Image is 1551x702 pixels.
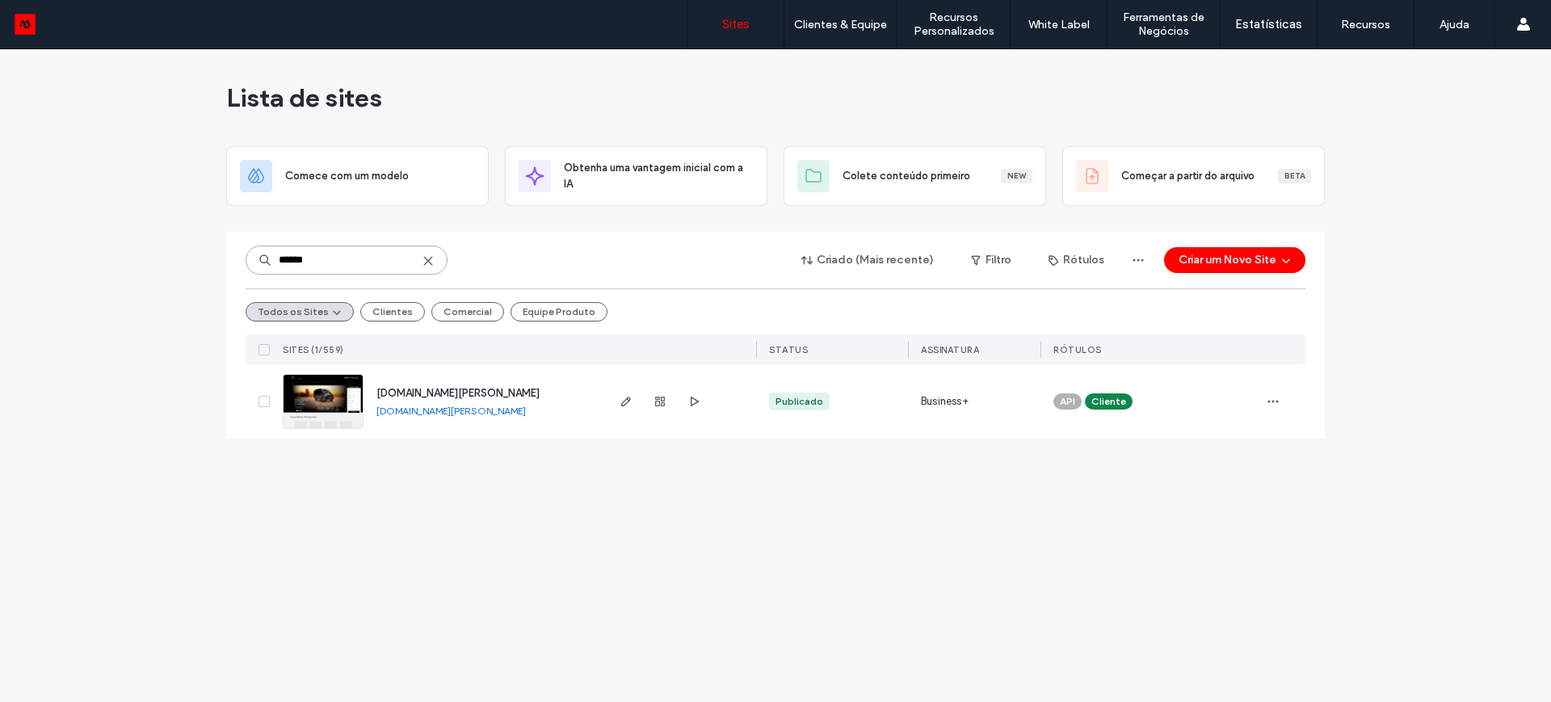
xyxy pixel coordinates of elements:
[1062,146,1325,206] div: Começar a partir do arquivoBeta
[843,168,970,184] span: Colete conteúdo primeiro
[775,394,823,409] div: Publicado
[897,11,1010,38] label: Recursos Personalizados
[1028,18,1090,32] label: White Label
[226,146,489,206] div: Comece com um modelo
[564,160,754,192] span: Obtenha uma vantagem inicial com a IA
[511,302,607,322] button: Equipe Produto
[1121,168,1255,184] span: Começar a partir do arquivo
[246,302,354,322] button: Todos os Sites
[769,344,808,355] span: STATUS
[1034,247,1119,273] button: Rótulos
[1108,11,1220,38] label: Ferramentas de Negócios
[360,302,425,322] button: Clientes
[283,344,344,355] span: Sites (1/559)
[226,82,382,114] span: Lista de sites
[955,247,1028,273] button: Filtro
[1235,17,1302,32] label: Estatísticas
[794,18,887,32] label: Clientes & Equipe
[36,11,77,26] span: Ajuda
[1278,169,1311,183] div: Beta
[722,17,750,32] label: Sites
[1053,344,1102,355] span: Rótulos
[376,387,540,399] a: [DOMAIN_NAME][PERSON_NAME]
[784,146,1046,206] div: Colete conteúdo primeiroNew
[921,393,969,410] span: Business+
[431,302,504,322] button: Comercial
[1060,394,1075,409] span: API
[1091,394,1126,409] span: Cliente
[1164,247,1305,273] button: Criar um Novo Site
[1001,169,1032,183] div: New
[505,146,767,206] div: Obtenha uma vantagem inicial com a IA
[376,405,526,417] a: [DOMAIN_NAME][PERSON_NAME]
[788,247,948,273] button: Criado (Mais recente)
[285,168,409,184] span: Comece com um modelo
[1440,18,1469,32] label: Ajuda
[1341,18,1390,32] label: Recursos
[921,344,979,355] span: Assinatura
